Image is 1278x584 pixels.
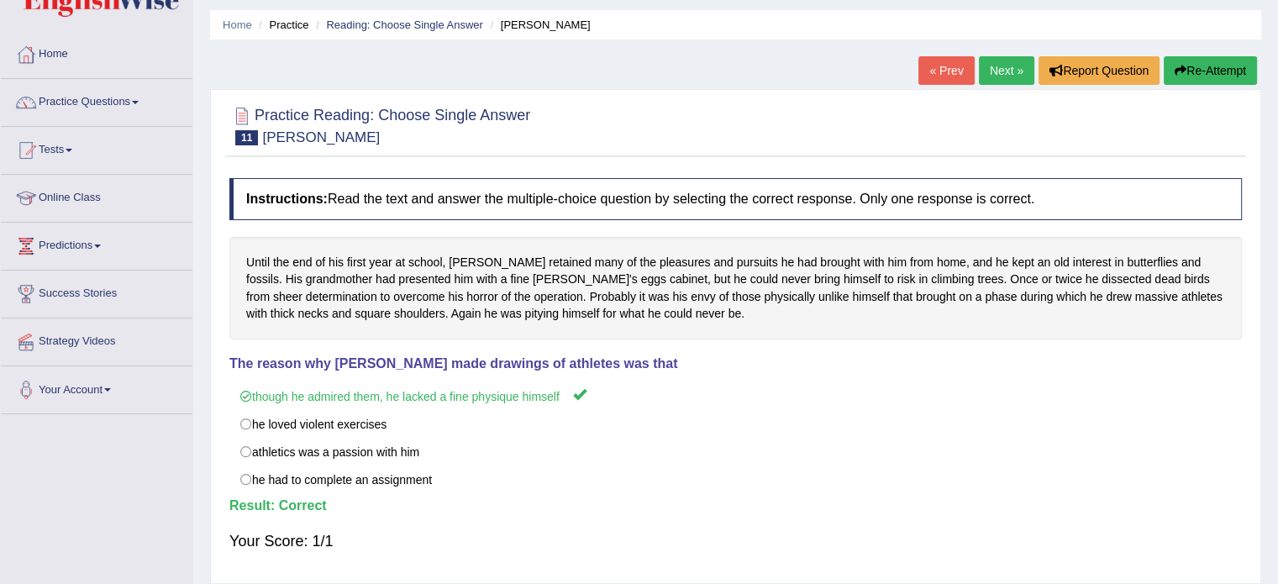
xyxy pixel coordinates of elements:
a: Strategy Videos [1,318,192,360]
h4: Result: [229,498,1242,513]
button: Report Question [1039,56,1160,85]
a: Predictions [1,223,192,265]
a: Success Stories [1,271,192,313]
label: he loved violent exercises [229,410,1242,439]
a: « Prev [918,56,974,85]
li: Practice [255,17,308,33]
li: [PERSON_NAME] [486,17,590,33]
a: Next » [979,56,1034,85]
label: athletics was a passion with him [229,438,1242,466]
label: he had to complete an assignment [229,466,1242,494]
a: Practice Questions [1,79,192,121]
a: Reading: Choose Single Answer [326,18,482,31]
a: Home [223,18,252,31]
a: Tests [1,127,192,169]
small: [PERSON_NAME] [262,129,380,145]
button: Re-Attempt [1164,56,1257,85]
a: Online Class [1,175,192,217]
b: Instructions: [246,192,328,206]
span: 11 [235,130,258,145]
div: Until the end of his first year at school, [PERSON_NAME] retained many of the pleasures and pursu... [229,237,1242,339]
a: Home [1,31,192,73]
a: Your Account [1,366,192,408]
h2: Practice Reading: Choose Single Answer [229,103,530,145]
div: Your Score: 1/1 [229,521,1242,561]
label: though he admired them, he lacked a fine physique himself [229,380,1242,411]
h4: Read the text and answer the multiple-choice question by selecting the correct response. Only one... [229,178,1242,220]
h4: The reason why [PERSON_NAME] made drawings of athletes was that [229,356,1242,371]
